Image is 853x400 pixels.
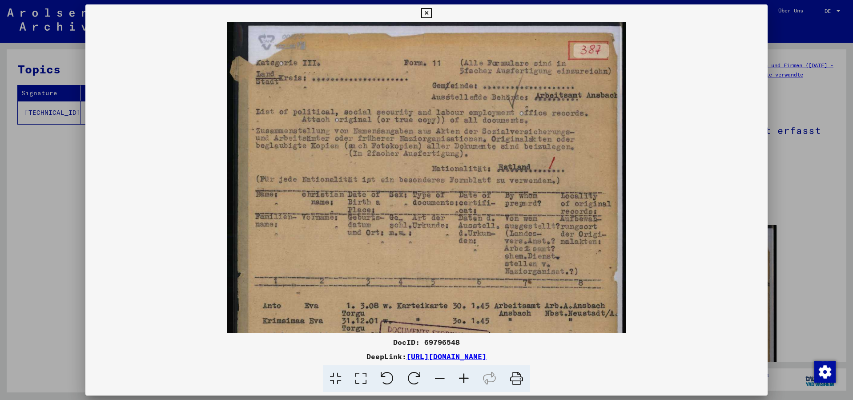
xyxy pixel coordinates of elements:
[406,352,487,361] a: [URL][DOMAIN_NAME]
[814,361,836,383] img: Zustimmung ändern
[85,351,768,362] div: DeepLink:
[85,337,768,347] div: DocID: 69796548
